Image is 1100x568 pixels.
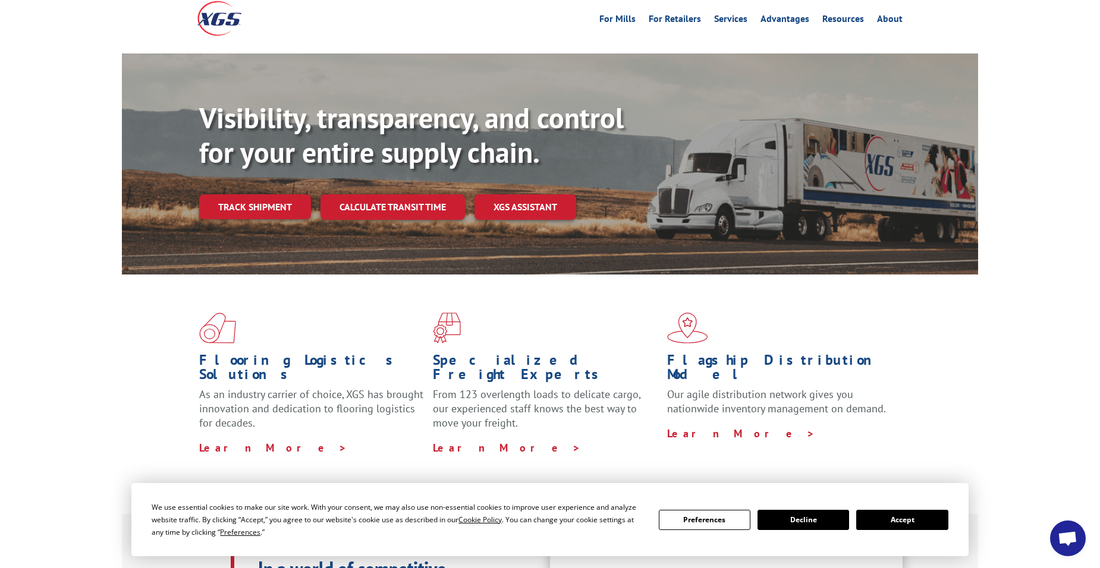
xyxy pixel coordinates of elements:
[822,14,864,27] a: Resources
[199,99,624,171] b: Visibility, transparency, and control for your entire supply chain.
[433,353,658,387] h1: Specialized Freight Experts
[714,14,747,27] a: Services
[199,441,347,455] a: Learn More >
[599,14,636,27] a: For Mills
[649,14,701,27] a: For Retailers
[458,515,502,525] span: Cookie Policy
[220,527,260,537] span: Preferences
[758,510,849,530] button: Decline
[667,313,708,343] img: xgs-icon-flagship-distribution-model-red
[199,387,423,430] span: As an industry carrier of choice, XGS has brought innovation and dedication to flooring logistics...
[856,510,948,530] button: Accept
[433,441,581,455] a: Learn More >
[433,387,658,440] p: From 123 overlength loads to delicate cargo, our experienced staff knows the best way to move you...
[1050,520,1086,556] a: Open chat
[667,427,815,440] a: Learn More >
[474,194,576,220] a: XGS ASSISTANT
[199,194,311,219] a: Track shipment
[320,194,465,220] a: Calculate transit time
[667,353,892,387] h1: Flagship Distribution Model
[199,313,236,343] img: xgs-icon-total-supply-chain-intelligence-red
[659,510,750,530] button: Preferences
[667,387,886,415] span: Our agile distribution network gives you nationwide inventory management on demand.
[433,313,461,343] img: xgs-icon-focused-on-flooring-red
[131,483,969,556] div: Cookie Consent Prompt
[199,353,424,387] h1: Flooring Logistics Solutions
[877,14,903,27] a: About
[152,501,644,538] div: We use essential cookies to make our site work. With your consent, we may also use non-essential ...
[760,14,809,27] a: Advantages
